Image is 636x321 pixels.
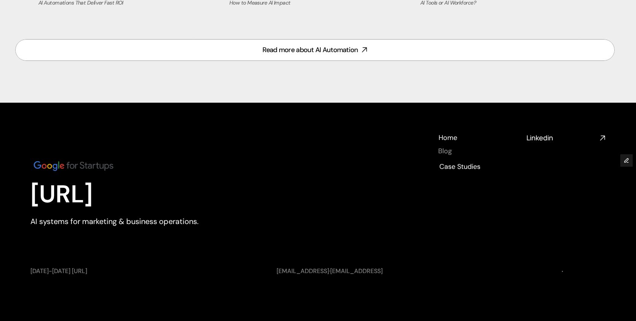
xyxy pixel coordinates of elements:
p: Case Studies [439,162,480,172]
p: [URL] [30,180,240,209]
a: Case Studies [438,162,481,170]
h4: Linkedin [526,133,596,143]
a: [EMAIL_ADDRESS] [330,267,383,275]
h4: Blog [438,146,452,156]
a: Terms of Use [522,267,558,275]
p: AI systems for marketing & business operations. [30,216,240,227]
nav: Footer navigation [438,133,517,170]
button: Edit Framer Content [621,155,632,166]
a: Read more about AI Automation [15,39,615,61]
nav: Social media links [526,133,606,143]
a: Blog [438,148,452,156]
a: Privacy Policy [567,267,606,275]
div: Read more about AI Automation [262,45,358,55]
p: · [277,267,507,275]
a: Linkedin [526,133,606,143]
a: Home [438,133,458,141]
p: Home [439,133,457,143]
a: [EMAIL_ADDRESS] [277,267,329,275]
p: [DATE]-[DATE] [URL] [30,267,261,275]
